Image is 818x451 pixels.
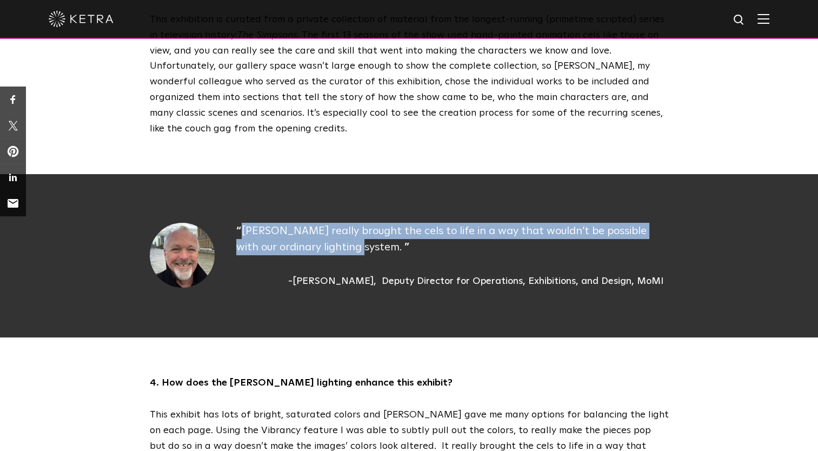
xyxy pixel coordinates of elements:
span: This exhibition is curated from a private collection of material from the longest-running (primet... [150,15,664,134]
em: The Simpsons [237,30,297,40]
img: Hamburger%20Nav.svg [757,14,769,24]
div: Deputy Director for Operations, Exhibitions, and Design, MoMI [382,274,663,289]
img: search icon [733,14,746,27]
img: ketra-logo-2019-white [49,11,114,27]
strong: 4. How does the [PERSON_NAME] lighting enhance this exhibit? [150,378,453,388]
div: [PERSON_NAME] [288,274,376,289]
span: [PERSON_NAME] really brought the cels to life in a way that wouldn’t be possible with our ordinar... [236,225,647,253]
